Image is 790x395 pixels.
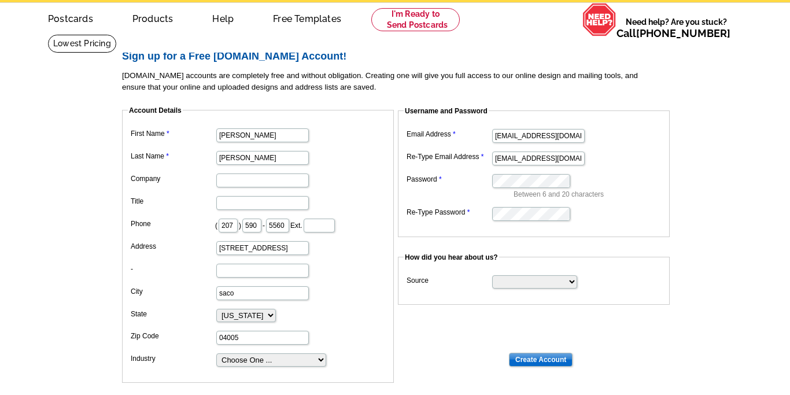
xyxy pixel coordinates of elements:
label: Email Address [407,129,491,139]
label: Re-Type Email Address [407,152,491,162]
label: Source [407,275,491,286]
p: [DOMAIN_NAME] accounts are completely free and without obligation. Creating one will give you ful... [122,70,677,93]
legend: Username and Password [404,106,489,116]
label: First Name [131,128,215,139]
dd: ( ) - Ext. [128,216,388,234]
label: - [131,264,215,274]
label: Company [131,173,215,184]
label: Address [131,241,215,252]
span: Need help? Are you stuck? [617,16,736,39]
input: Create Account [509,353,573,367]
img: help [582,3,617,36]
h2: Sign up for a Free [DOMAIN_NAME] Account! [122,50,677,63]
a: Help [194,4,252,31]
a: Postcards [29,4,112,31]
label: Re-Type Password [407,207,491,217]
a: [PHONE_NUMBER] [636,27,730,39]
label: Zip Code [131,331,215,341]
legend: How did you hear about us? [404,252,499,263]
legend: Account Details [128,105,183,116]
label: State [131,309,215,319]
label: Industry [131,353,215,364]
iframe: LiveChat chat widget [559,126,790,395]
label: Last Name [131,151,215,161]
a: Free Templates [254,4,360,31]
span: Call [617,27,730,39]
label: Phone [131,219,215,229]
p: Between 6 and 20 characters [514,189,664,200]
label: City [131,286,215,297]
label: Title [131,196,215,206]
a: Products [114,4,192,31]
label: Password [407,174,491,184]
